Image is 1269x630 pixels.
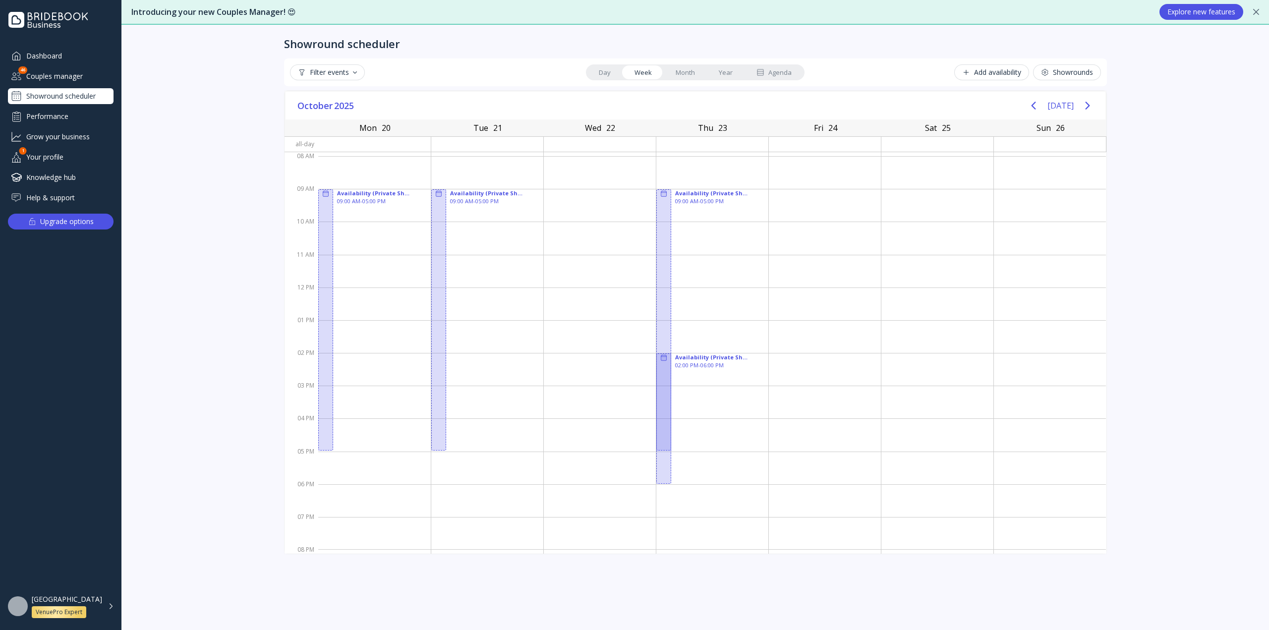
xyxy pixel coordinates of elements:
[297,98,334,113] span: October
[8,149,114,165] div: Your profile
[285,446,318,478] div: 05 PM
[285,380,318,412] div: 03 PM
[40,215,94,229] div: Upgrade options
[36,608,82,616] div: VenuePro Expert
[290,64,365,80] button: Filter events
[19,147,27,155] div: 1
[8,169,114,185] a: Knowledge hub
[954,64,1029,80] button: Add availability
[962,68,1021,76] div: Add availability
[656,353,764,484] div: Availability (Private Showrounds ), 02:00 PM - 06:00 PM
[285,314,318,347] div: 01 PM
[8,596,28,616] img: dpr=1,fit=cover,g=face,w=48,h=48
[1034,121,1054,135] div: Sun
[707,65,745,79] a: Year
[623,65,664,79] a: Week
[1047,97,1074,115] button: [DATE]
[8,189,114,206] a: Help & support
[1054,121,1067,134] div: 26
[604,121,617,134] div: 22
[695,121,716,135] div: Thu
[8,128,114,145] a: Grow your business
[285,249,318,282] div: 11 AM
[285,137,318,151] div: All-day
[131,6,1150,18] div: Introducing your new Couples Manager! 😍
[8,108,114,124] a: Performance
[318,189,427,451] div: Availability (Private Showrounds ), 09:00 AM - 05:00 PM
[18,66,27,74] div: 46
[756,68,792,77] div: Agenda
[284,37,400,51] div: Showround scheduler
[811,121,826,135] div: Fri
[587,65,623,79] a: Day
[8,214,114,229] button: Upgrade options
[285,347,318,380] div: 02 PM
[1078,96,1097,115] button: Next page
[922,121,940,135] div: Sat
[285,412,318,445] div: 04 PM
[285,183,318,216] div: 09 AM
[1033,64,1101,80] button: Showrounds
[298,68,357,76] div: Filter events
[664,65,707,79] a: Month
[285,511,318,544] div: 07 PM
[285,544,318,556] div: 08 PM
[656,189,764,451] div: Availability (Private Showrounds ), 09:00 AM - 05:00 PM
[285,150,318,183] div: 08 AM
[8,88,114,104] a: Showround scheduler
[334,98,355,113] span: 2025
[491,121,504,134] div: 21
[1159,4,1243,20] button: Explore new features
[32,595,102,604] div: [GEOGRAPHIC_DATA]
[431,189,539,451] div: Availability (Private Showrounds ), 09:00 AM - 05:00 PM
[1024,96,1043,115] button: Previous page
[8,48,114,64] a: Dashboard
[285,282,318,314] div: 12 PM
[716,121,729,134] div: 23
[1167,8,1235,16] div: Explore new features
[285,216,318,248] div: 10 AM
[826,121,839,134] div: 24
[470,121,491,135] div: Tue
[8,68,114,84] div: Couples manager
[293,98,359,113] button: October2025
[380,121,393,134] div: 20
[285,478,318,511] div: 06 PM
[8,68,114,84] a: Couples manager46
[940,121,953,134] div: 25
[1041,68,1093,76] div: Showrounds
[8,149,114,165] a: Your profile1
[582,121,604,135] div: Wed
[356,121,380,135] div: Mon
